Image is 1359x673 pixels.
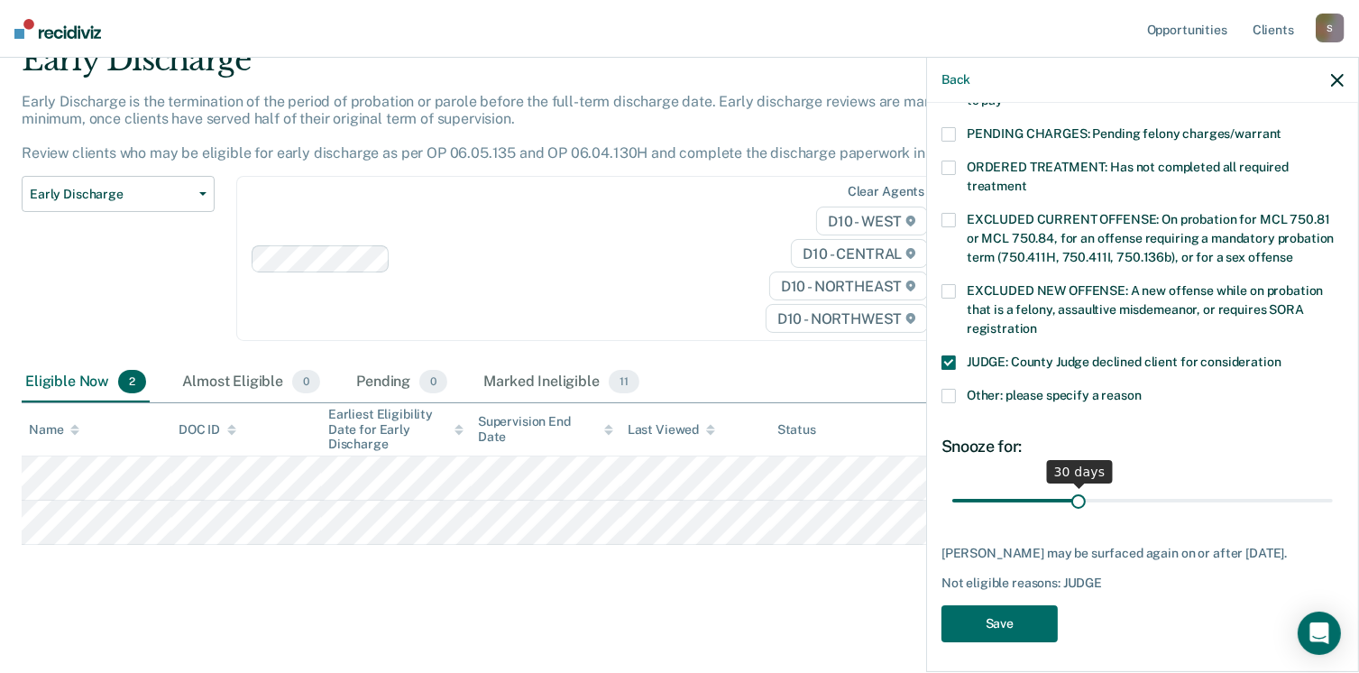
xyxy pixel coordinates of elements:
[941,546,1344,561] div: [PERSON_NAME] may be surfaced again on or after [DATE].
[967,160,1289,193] span: ORDERED TREATMENT: Has not completed all required treatment
[967,355,1281,369] span: JUDGE: County Judge declined client for consideration
[769,272,928,300] span: D10 - NORTHEAST
[967,212,1334,264] span: EXCLUDED CURRENT OFFENSE: On probation for MCL 750.81 or MCL 750.84, for an offense requiring a m...
[941,576,1344,591] div: Not eligible reasons: JUDGE
[791,239,928,268] span: D10 - CENTRAL
[22,41,1041,93] div: Early Discharge
[328,407,464,452] div: Earliest Eligibility Date for Early Discharge
[609,370,639,393] span: 11
[1316,14,1345,42] div: S
[967,126,1281,141] span: PENDING CHARGES: Pending felony charges/warrant
[22,93,991,162] p: Early Discharge is the termination of the period of probation or parole before the full-term disc...
[480,363,642,402] div: Marked Ineligible
[14,19,101,39] img: Recidiviz
[766,304,928,333] span: D10 - NORTHWEST
[967,283,1323,336] span: EXCLUDED NEW OFFENSE: A new offense while on probation that is a felony, assaultive misdemeanor, ...
[478,414,613,445] div: Supervision End Date
[967,388,1142,402] span: Other: please specify a reason
[30,187,192,202] span: Early Discharge
[179,422,236,438] div: DOC ID
[941,437,1344,456] div: Snooze for:
[353,363,451,402] div: Pending
[1298,612,1341,655] div: Open Intercom Messenger
[179,363,324,402] div: Almost Eligible
[419,370,447,393] span: 0
[816,207,928,235] span: D10 - WEST
[292,370,320,393] span: 0
[777,422,816,438] div: Status
[1047,460,1113,484] div: 30 days
[941,605,1058,642] button: Save
[22,363,150,402] div: Eligible Now
[941,72,970,88] button: Back
[29,422,79,438] div: Name
[628,422,715,438] div: Last Viewed
[848,184,924,199] div: Clear agents
[118,370,146,393] span: 2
